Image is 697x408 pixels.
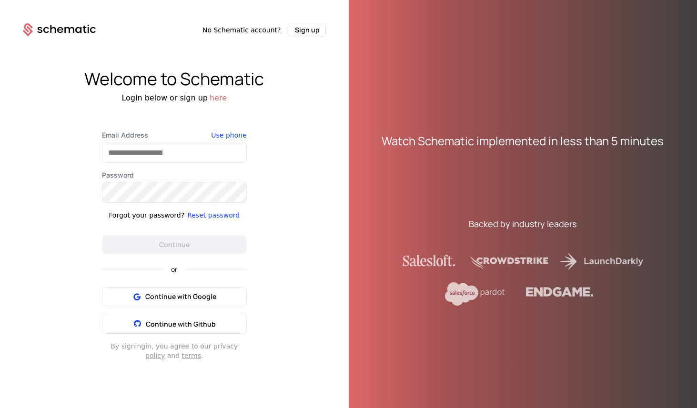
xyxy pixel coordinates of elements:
span: or [163,266,185,273]
button: Continue with Github [102,314,247,334]
a: terms [182,352,201,359]
button: Continue with Google [102,287,247,306]
button: Reset password [187,210,240,220]
button: Sign up [289,23,326,37]
span: No Schematic account? [202,25,281,35]
div: Backed by industry leaders [469,217,576,230]
button: Use phone [211,130,246,140]
label: Password [102,170,247,180]
a: policy [145,352,165,359]
label: Email Address [102,130,247,140]
span: Continue with Github [146,319,216,328]
div: Watch Schematic implemented in less than 5 minutes [382,133,664,149]
button: Continue [102,235,247,254]
span: Continue with Google [145,292,216,301]
div: By signing in , you agree to our privacy and . [102,341,247,360]
div: Forgot your password? [109,210,184,220]
button: here [210,92,227,104]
